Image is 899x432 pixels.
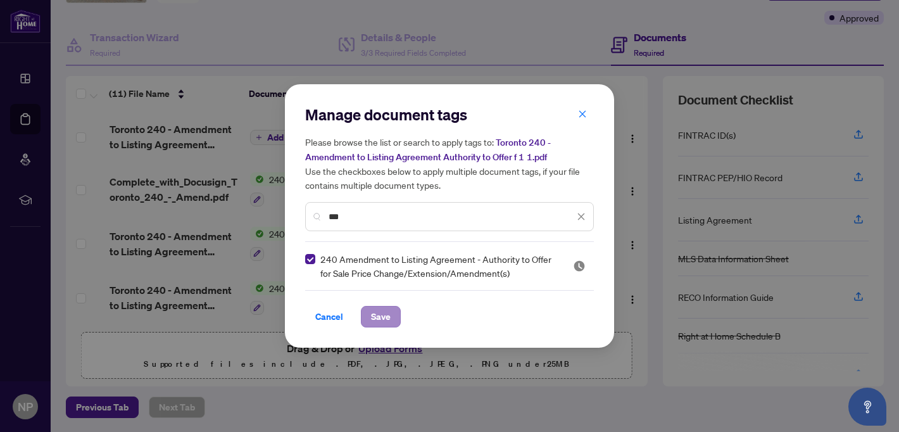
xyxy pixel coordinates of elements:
[371,307,391,327] span: Save
[315,307,343,327] span: Cancel
[361,306,401,327] button: Save
[578,110,587,118] span: close
[573,260,586,272] img: status
[305,306,353,327] button: Cancel
[320,252,558,280] span: 240 Amendment to Listing Agreement - Authority to Offer for Sale Price Change/Extension/Amendment(s)
[305,135,594,192] h5: Please browse the list or search to apply tags to: Use the checkboxes below to apply multiple doc...
[577,212,586,221] span: close
[573,260,586,272] span: Pending Review
[305,105,594,125] h2: Manage document tags
[848,388,886,426] button: Open asap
